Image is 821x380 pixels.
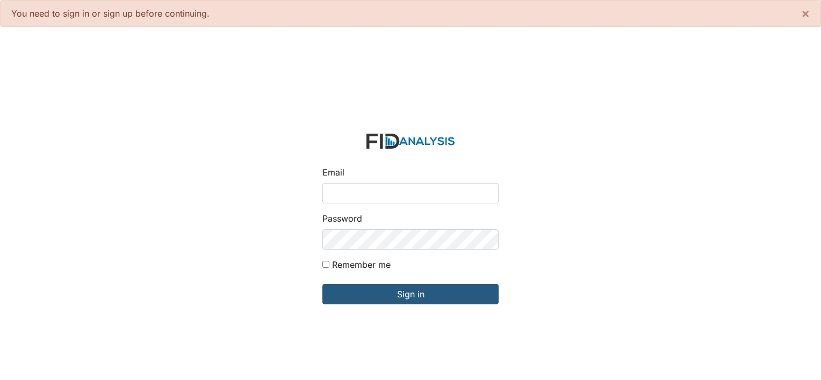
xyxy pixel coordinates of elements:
label: Remember me [332,258,391,271]
label: Email [322,166,344,179]
label: Password [322,212,362,225]
button: × [790,1,820,26]
input: Sign in [322,284,499,304]
img: logo-2fc8c6e3336f68795322cb6e9a2b9007179b544421de10c17bdaae8622450297.svg [366,134,455,149]
span: × [801,5,810,21]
